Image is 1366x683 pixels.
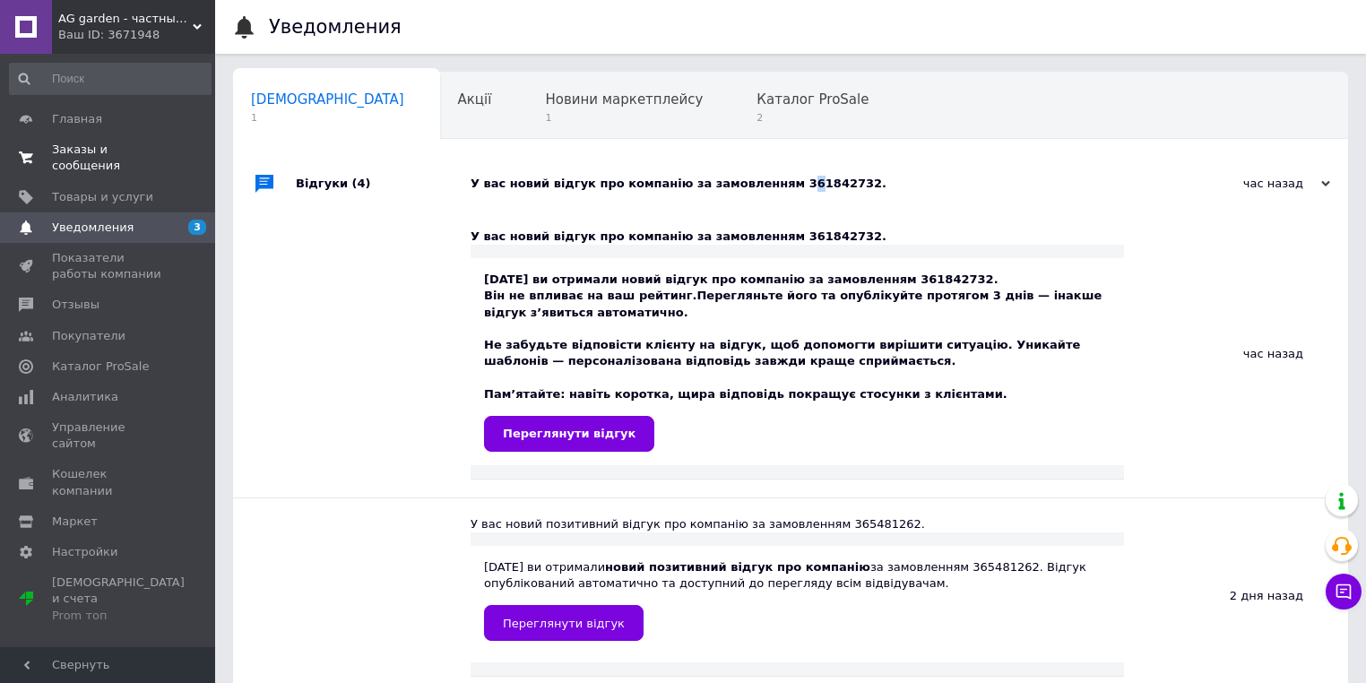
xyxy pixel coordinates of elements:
div: Відгуки [296,157,471,211]
div: У вас новий відгук про компанію за замовленням 361842732. [471,229,1124,245]
span: [DEMOGRAPHIC_DATA] и счета [52,575,185,624]
span: Аналитика [52,389,118,405]
span: Маркет [52,514,98,530]
span: 1 [545,111,703,125]
span: Покупатели [52,328,125,344]
span: Главная [52,111,102,127]
div: Prom топ [52,608,185,624]
div: Він не впливає на ваш рейтинг. Не забудьте відповісти клієнту на відгук, щоб допомогти вирішити с... [484,288,1111,369]
span: Каталог ProSale [756,91,869,108]
b: новий позитивний відгук про компанію [605,560,870,574]
span: Каталог ProSale [52,359,149,375]
span: Настройки [52,544,117,560]
div: час назад [1124,211,1348,497]
div: У вас новий позитивний відгук про компанію за замовленням 365481262. [471,516,1124,532]
span: 1 [251,111,404,125]
button: Чат с покупателем [1326,574,1362,610]
span: Новини маркетплейсу [545,91,703,108]
div: [DATE] ви отримали за замовленням 365481262. Відгук опублікований автоматично та доступний до пер... [484,559,1111,641]
div: У вас новий відгук про компанію за замовленням 361842732. [471,176,1151,192]
span: Уведомления [52,220,134,236]
span: 2 [756,111,869,125]
span: Переглянути відгук [503,427,635,440]
span: 3 [188,220,206,235]
span: (4) [352,177,371,190]
a: Переглянути відгук [484,605,644,641]
span: Отзывы [52,297,99,313]
b: Перегляньте його та опублікуйте протягом 3 днів — інакше відгук з’явиться автоматично. [484,289,1102,318]
span: AG garden - частный питомник растений [58,11,193,27]
a: Переглянути відгук [484,416,654,452]
span: Товары и услуги [52,189,153,205]
input: Поиск [9,63,212,95]
div: Ваш ID: 3671948 [58,27,215,43]
span: Заказы и сообщения [52,142,166,174]
h1: Уведомления [269,16,402,38]
span: Показатели работы компании [52,250,166,282]
span: [DEMOGRAPHIC_DATA] [251,91,404,108]
span: Переглянути відгук [503,617,625,630]
span: Кошелек компании [52,466,166,498]
div: час назад [1151,176,1330,192]
div: [DATE] ви отримали новий відгук про компанію за замовленням 361842732. Пам’ятайте: навіть коротка... [484,272,1111,452]
span: Акції [458,91,492,108]
span: Управление сайтом [52,419,166,452]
